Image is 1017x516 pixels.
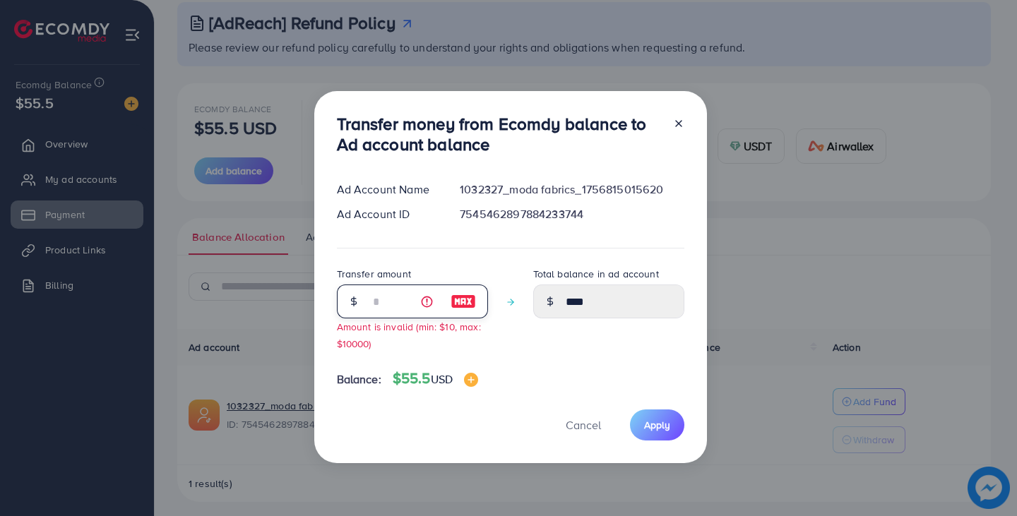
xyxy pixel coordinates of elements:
h3: Transfer money from Ecomdy balance to Ad account balance [337,114,662,155]
img: image [464,373,478,387]
h4: $55.5 [393,370,478,388]
label: Total balance in ad account [533,267,659,281]
label: Transfer amount [337,267,411,281]
div: 7545462897884233744 [448,206,695,222]
span: Balance: [337,371,381,388]
span: Apply [644,418,670,432]
span: USD [431,371,453,387]
button: Apply [630,409,684,440]
img: image [451,293,476,310]
div: Ad Account ID [326,206,449,222]
button: Cancel [548,409,619,440]
small: Amount is invalid (min: $10, max: $10000) [337,320,481,349]
div: Ad Account Name [326,181,449,198]
span: Cancel [566,417,601,433]
div: 1032327_moda fabrics_1756815015620 [448,181,695,198]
